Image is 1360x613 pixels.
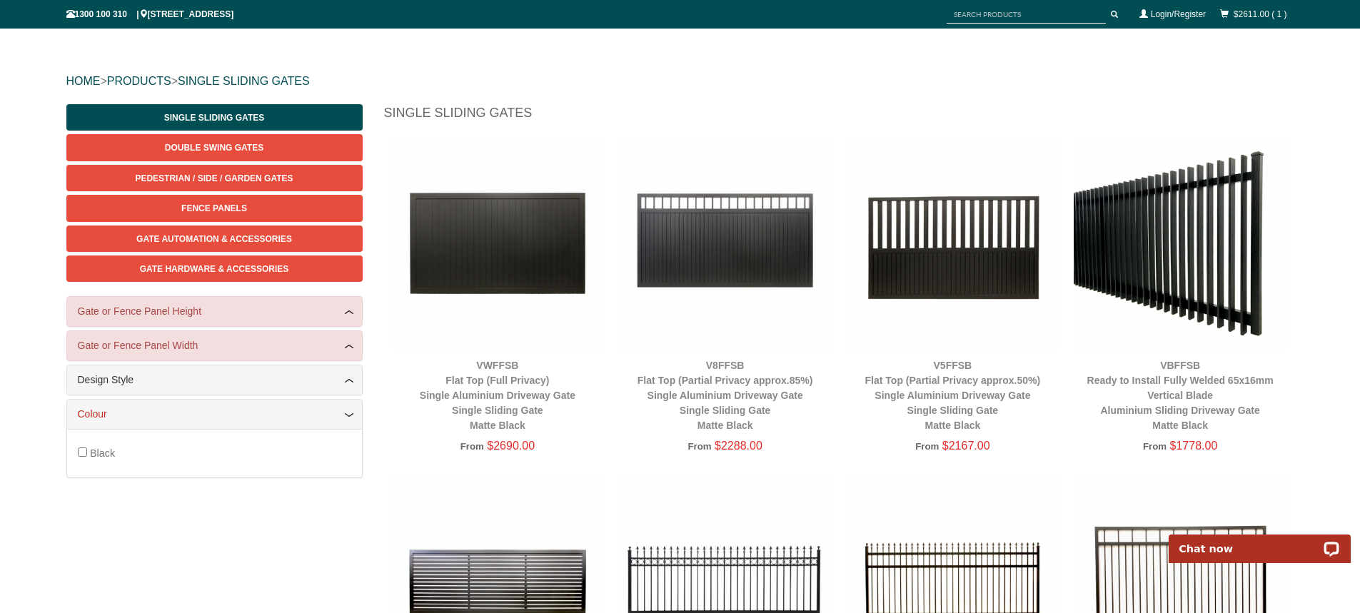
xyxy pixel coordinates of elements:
span: $2288.00 [715,440,762,452]
a: Gate or Fence Panel Width [78,338,351,353]
span: $2167.00 [942,440,990,452]
a: SINGLE SLIDING GATES [178,75,310,87]
span: Gate Hardware & Accessories [140,264,289,274]
iframe: LiveChat chat widget [1159,518,1360,563]
a: Double Swing Gates [66,134,363,161]
span: Single Sliding Gates [164,113,264,123]
a: Login/Register [1151,9,1206,19]
a: V8FFSBFlat Top (Partial Privacy approx.85%)Single Aluminium Driveway GateSingle Sliding GateMatte... [638,360,813,431]
a: Fence Panels [66,195,363,221]
a: Design Style [78,373,351,387]
span: Double Swing Gates [165,143,263,153]
span: From [460,441,484,452]
a: HOME [66,75,101,87]
a: Pedestrian / Side / Garden Gates [66,165,363,191]
span: $1778.00 [1170,440,1218,452]
span: Fence Panels [181,203,247,213]
a: VBFFSBReady to Install Fully Welded 65x16mm Vertical BladeAluminium Sliding Driveway GateMatte Black [1087,360,1274,431]
div: > > [66,59,1294,104]
img: VBFFSB - Ready to Install Fully Welded 65x16mm Vertical Blade - Aluminium Sliding Driveway Gate -... [1074,136,1287,350]
span: From [915,441,939,452]
a: VWFFSBFlat Top (Full Privacy)Single Aluminium Driveway GateSingle Sliding GateMatte Black [420,360,575,431]
span: From [687,441,711,452]
a: Single Sliding Gates [66,104,363,131]
span: $2690.00 [487,440,535,452]
span: 1300 100 310 | [STREET_ADDRESS] [66,9,234,19]
a: Gate Hardware & Accessories [66,255,363,282]
a: V5FFSBFlat Top (Partial Privacy approx.50%)Single Aluminium Driveway GateSingle Sliding GateMatte... [865,360,1041,431]
img: V5FFSB - Flat Top (Partial Privacy approx.50%) - Single Aluminium Driveway Gate - Single Sliding ... [846,136,1059,350]
a: PRODUCTS [107,75,171,87]
img: V8FFSB - Flat Top (Partial Privacy approx.85%) - Single Aluminium Driveway Gate - Single Sliding ... [618,136,832,350]
a: Gate Automation & Accessories [66,226,363,252]
span: Pedestrian / Side / Garden Gates [135,173,293,183]
h1: Single Sliding Gates [384,104,1294,129]
a: Gate or Fence Panel Height [78,304,351,319]
input: SEARCH PRODUCTS [947,6,1106,24]
span: From [1143,441,1167,452]
img: VWFFSB - Flat Top (Full Privacy) - Single Aluminium Driveway Gate - Single Sliding Gate - Matte B... [391,136,605,350]
span: Gate Automation & Accessories [136,234,292,244]
a: $2611.00 ( 1 ) [1234,9,1287,19]
span: Black [90,447,115,459]
a: Colour [78,407,351,422]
